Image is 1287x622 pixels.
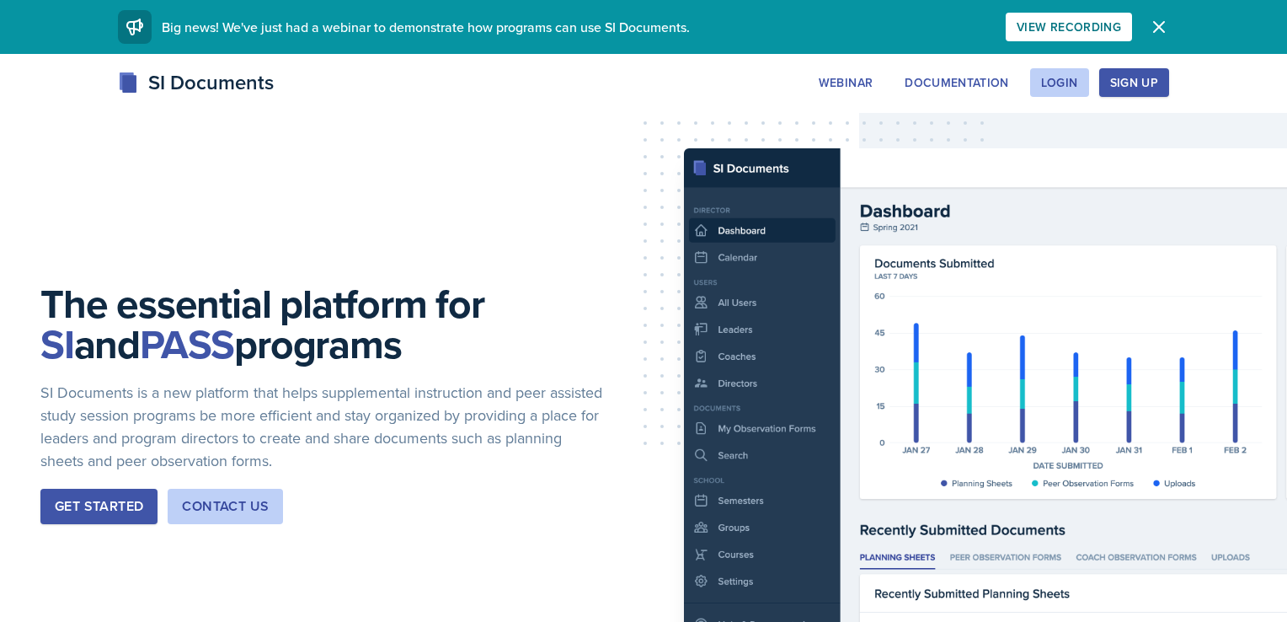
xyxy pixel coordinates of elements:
[905,76,1009,89] div: Documentation
[182,496,269,517] div: Contact Us
[40,489,158,524] button: Get Started
[55,496,143,517] div: Get Started
[1006,13,1132,41] button: View Recording
[1110,76,1158,89] div: Sign Up
[1030,68,1089,97] button: Login
[1017,20,1121,34] div: View Recording
[894,68,1020,97] button: Documentation
[118,67,274,98] div: SI Documents
[819,76,873,89] div: Webinar
[162,18,690,36] span: Big news! We've just had a webinar to demonstrate how programs can use SI Documents.
[168,489,283,524] button: Contact Us
[1099,68,1169,97] button: Sign Up
[1041,76,1078,89] div: Login
[808,68,884,97] button: Webinar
